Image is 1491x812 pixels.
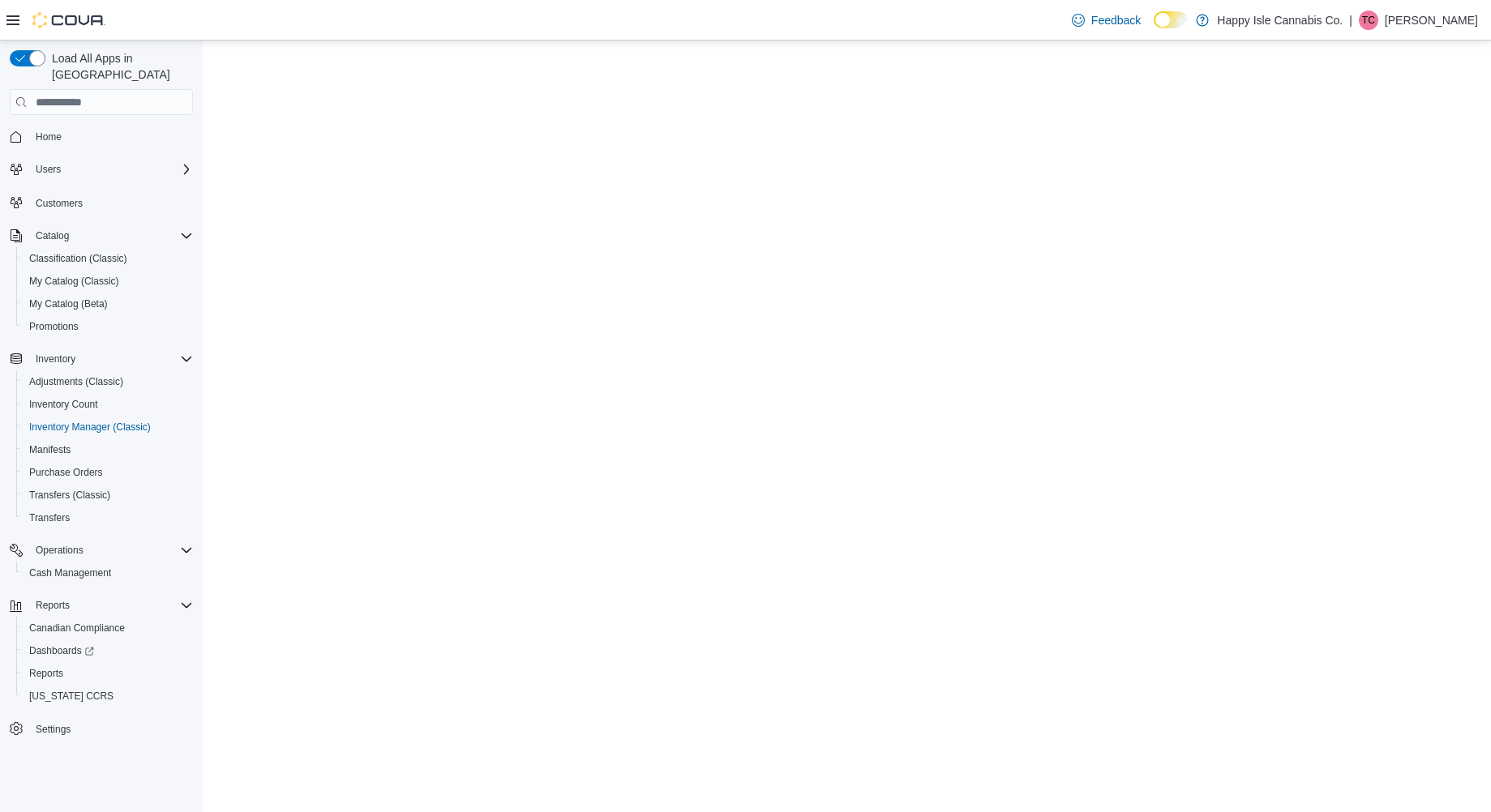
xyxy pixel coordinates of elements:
span: Promotions [29,320,79,333]
button: Cash Management [16,562,199,584]
span: Manifests [23,440,193,459]
span: Inventory Count [23,395,193,414]
a: Feedback [1065,4,1147,36]
p: Happy Isle Cannabis Co. [1217,11,1343,30]
a: Canadian Compliance [23,618,131,638]
img: Cova [32,12,105,28]
span: Inventory [36,353,75,365]
span: Home [36,130,62,143]
span: Inventory Count [29,398,98,411]
span: Transfers (Classic) [29,489,110,502]
span: Purchase Orders [29,466,103,479]
span: Manifests [29,443,71,456]
span: Operations [36,544,84,557]
button: Home [3,125,199,148]
a: Inventory Manager (Classic) [23,417,157,437]
span: Users [36,163,61,176]
span: Classification (Classic) [29,252,127,265]
button: Inventory [29,349,82,369]
span: Adjustments (Classic) [29,375,123,388]
a: Inventory Count [23,395,105,414]
a: Customers [29,194,89,213]
span: Canadian Compliance [29,622,125,635]
nav: Complex example [10,118,193,783]
span: Inventory [29,349,193,369]
span: My Catalog (Beta) [23,294,193,314]
span: Catalog [36,229,69,242]
button: Operations [3,539,199,562]
button: Adjustments (Classic) [16,370,199,393]
span: My Catalog (Classic) [23,271,193,291]
button: Settings [3,717,199,741]
a: Transfers [23,508,76,528]
a: Home [29,127,68,147]
span: Feedback [1091,12,1141,28]
button: Inventory Count [16,393,199,416]
span: [US_STATE] CCRS [29,690,114,703]
span: Purchase Orders [23,463,193,482]
a: Reports [23,664,70,683]
button: Inventory Manager (Classic) [16,416,199,438]
span: Promotions [23,317,193,336]
a: Settings [29,720,77,739]
button: [US_STATE] CCRS [16,685,199,707]
a: Dashboards [23,641,101,660]
button: Reports [3,594,199,617]
span: Washington CCRS [23,686,193,706]
span: Operations [29,541,193,560]
div: Tarin Cooper [1359,11,1378,30]
span: Settings [29,719,193,739]
span: Reports [36,599,70,612]
span: Inventory Manager (Classic) [23,417,193,437]
button: Classification (Classic) [16,247,199,270]
span: Settings [36,723,71,736]
button: Manifests [16,438,199,461]
span: Classification (Classic) [23,249,193,268]
button: Reports [29,596,76,615]
span: Load All Apps in [GEOGRAPHIC_DATA] [45,50,193,83]
button: Transfers [16,506,199,529]
span: TC [1362,11,1375,30]
button: Inventory [3,348,199,370]
span: Canadian Compliance [23,618,193,638]
a: Promotions [23,317,85,336]
span: Dashboards [29,644,94,657]
span: Catalog [29,226,193,246]
span: Home [29,126,193,147]
span: Cash Management [29,566,111,579]
button: Promotions [16,315,199,338]
span: Dashboards [23,641,193,660]
button: Transfers (Classic) [16,484,199,506]
button: My Catalog (Classic) [16,270,199,293]
button: Customers [3,190,199,214]
p: | [1349,11,1352,30]
a: My Catalog (Classic) [23,271,126,291]
a: Classification (Classic) [23,249,134,268]
a: Adjustments (Classic) [23,372,130,391]
button: Users [3,158,199,181]
button: Catalog [3,224,199,247]
a: Transfers (Classic) [23,485,117,505]
a: Purchase Orders [23,463,109,482]
a: Dashboards [16,639,199,662]
span: My Catalog (Classic) [29,275,119,288]
span: Users [29,160,193,179]
span: Adjustments (Classic) [23,372,193,391]
a: My Catalog (Beta) [23,294,114,314]
button: Operations [29,541,90,560]
span: Transfers [23,508,193,528]
a: Cash Management [23,563,118,583]
button: My Catalog (Beta) [16,293,199,315]
input: Dark Mode [1154,11,1188,28]
button: Reports [16,662,199,685]
span: Customers [36,197,83,210]
span: Reports [29,596,193,615]
span: Transfers [29,511,70,524]
span: Customers [29,192,193,212]
button: Catalog [29,226,75,246]
span: Inventory Manager (Classic) [29,421,151,434]
span: Reports [23,664,193,683]
span: My Catalog (Beta) [29,297,108,310]
button: Purchase Orders [16,461,199,484]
